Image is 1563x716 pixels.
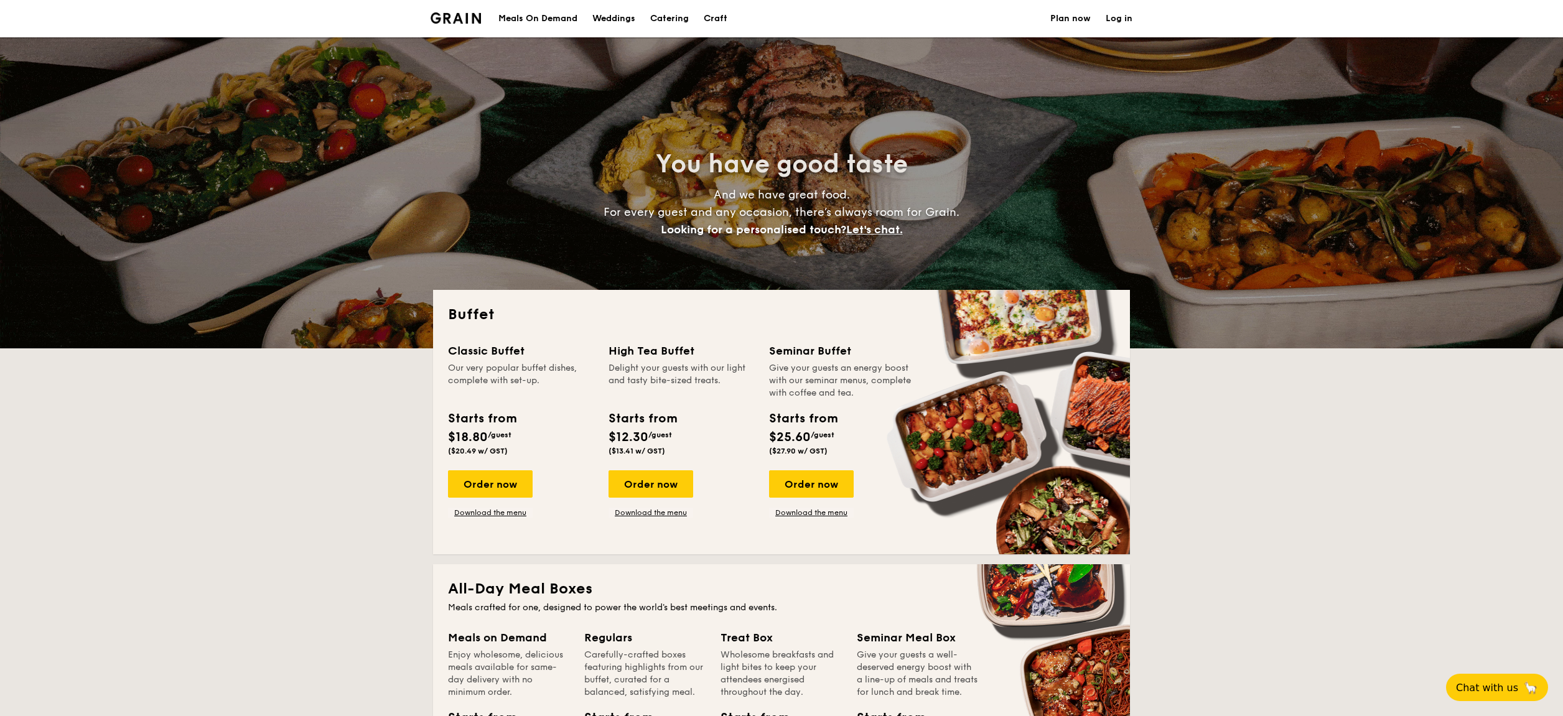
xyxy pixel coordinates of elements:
[448,342,594,360] div: Classic Buffet
[448,508,533,518] a: Download the menu
[431,12,481,24] img: Grain
[609,409,676,428] div: Starts from
[846,223,903,236] span: Let's chat.
[584,649,706,699] div: Carefully-crafted boxes featuring highlights from our buffet, curated for a balanced, satisfying ...
[721,629,842,646] div: Treat Box
[648,430,672,439] span: /guest
[656,149,908,179] span: You have good taste
[584,629,706,646] div: Regulars
[769,447,828,455] span: ($27.90 w/ GST)
[769,409,837,428] div: Starts from
[769,362,915,399] div: Give your guests an energy boost with our seminar menus, complete with coffee and tea.
[857,649,978,699] div: Give your guests a well-deserved energy boost with a line-up of meals and treats for lunch and br...
[811,430,834,439] span: /guest
[448,602,1115,614] div: Meals crafted for one, designed to power the world's best meetings and events.
[609,508,693,518] a: Download the menu
[609,447,665,455] span: ($13.41 w/ GST)
[448,649,569,699] div: Enjoy wholesome, delicious meals available for same-day delivery with no minimum order.
[431,12,481,24] a: Logotype
[609,362,754,399] div: Delight your guests with our light and tasty bite-sized treats.
[448,447,508,455] span: ($20.49 w/ GST)
[609,470,693,498] div: Order now
[769,470,854,498] div: Order now
[1456,682,1518,694] span: Chat with us
[488,430,511,439] span: /guest
[857,629,978,646] div: Seminar Meal Box
[609,342,754,360] div: High Tea Buffet
[448,362,594,399] div: Our very popular buffet dishes, complete with set-up.
[661,223,846,236] span: Looking for a personalised touch?
[448,305,1115,325] h2: Buffet
[769,430,811,445] span: $25.60
[769,342,915,360] div: Seminar Buffet
[448,629,569,646] div: Meals on Demand
[769,508,854,518] a: Download the menu
[604,188,959,236] span: And we have great food. For every guest and any occasion, there’s always room for Grain.
[448,579,1115,599] h2: All-Day Meal Boxes
[1446,674,1548,701] button: Chat with us🦙
[721,649,842,699] div: Wholesome breakfasts and light bites to keep your attendees energised throughout the day.
[609,430,648,445] span: $12.30
[448,409,516,428] div: Starts from
[448,430,488,445] span: $18.80
[1523,681,1538,695] span: 🦙
[448,470,533,498] div: Order now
